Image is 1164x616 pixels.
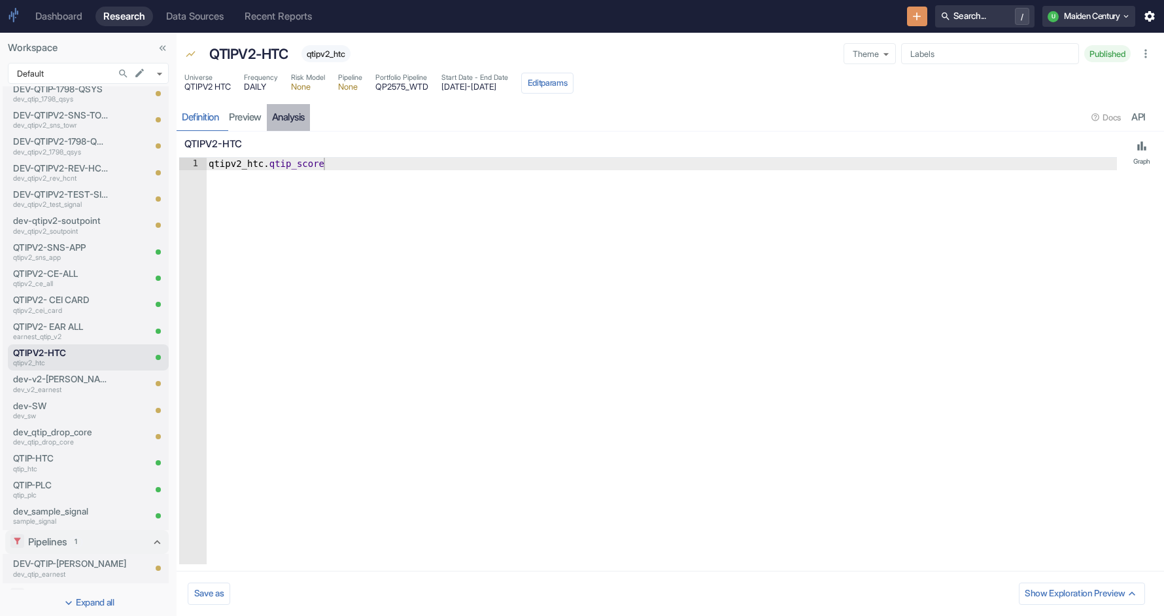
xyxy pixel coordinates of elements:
[149,299,160,310] svg: Close item
[13,241,109,263] a: QTIPV2-SNS-APPqtipv2_sns_app
[13,505,109,527] a: dev_sample_signalsample_signal
[13,188,109,210] a: DEV-QTIPV2-TEST-SIGNALdev_qtipv2_test_signal
[149,458,160,469] svg: Close item
[13,426,144,448] a: dev_qtip_drop_coredev_qtip_drop_core
[13,479,144,492] p: QTIP-PLC
[28,535,67,549] p: Pipelines
[13,214,109,227] p: dev-qtipv2-soutpoint
[13,188,109,201] p: DEV-QTIPV2-TEST-SIGNAL
[338,83,362,92] span: None
[149,405,160,416] svg: Close item
[13,109,109,122] p: DEV-QTIPV2-SNS-TOWR
[1042,6,1135,27] button: UMaiden Century
[13,346,109,359] p: QTIPV2-HTC
[375,83,428,92] span: QP2575_WTD
[13,82,109,105] a: DEV-QTIP-1798-QSYSdev_qtip_1798_qsys
[13,306,109,316] p: qtipv2_cei_card
[13,253,109,263] p: qtipv2_sns_app
[103,10,145,22] div: Research
[149,511,160,522] svg: Close item
[13,226,109,237] p: dev_qtipv2_soutpoint
[149,484,160,495] svg: Close item
[149,167,160,178] svg: Close item
[70,537,82,547] span: 1
[149,431,160,443] svg: Close item
[375,73,428,83] span: Portfolio Pipeline
[149,246,160,257] svg: Close item
[149,273,160,284] svg: Close item
[338,73,362,83] span: Pipeline
[13,399,109,422] a: dev-SWdev_sw
[13,82,109,96] p: DEV-QTIP-1798-QSYS
[166,10,224,22] div: Data Sources
[13,346,109,369] a: QTIPV2-HTCqtipv2_htc
[95,7,153,26] a: Research
[441,83,508,92] span: [DATE] - [DATE]
[177,104,1164,131] div: resource tabs
[149,352,160,363] svg: Close item
[244,83,278,92] span: DAILY
[13,557,144,570] p: DEV-QTIP-[PERSON_NAME]
[149,115,160,126] svg: Close item
[1048,11,1059,22] div: U
[13,320,109,342] a: QTIPV2- EAR ALLearnest_qtip_v2
[237,7,320,26] a: Recent Reports
[13,162,109,184] a: DEV-QTIPV2-REV-HCNTdev_qtipv2_rev_hcnt
[13,241,109,254] p: QTIPV2-SNS-APP
[8,63,169,84] div: Default
[291,83,325,92] span: None
[13,147,109,158] p: dev_qtipv2_1798_qsys
[13,399,109,412] p: dev-SW
[13,162,109,175] p: DEV-QTIPV2-REV-HCNT
[13,437,144,448] p: dev_qtip_drop_core
[13,385,109,395] p: dev_v2_earnest
[13,464,109,475] p: qtip_htc
[149,325,160,336] svg: Close item
[13,452,109,465] p: QTIP-HTC
[27,7,90,26] a: Dashboard
[158,7,231,26] a: Data Sources
[1087,107,1126,128] button: Docs
[182,111,218,124] div: Definition
[149,88,160,99] svg: Close item
[13,267,109,289] a: QTIPV2-CE-ALLqtipv2_ce_all
[1131,111,1146,124] div: API
[185,49,196,62] span: Signal
[13,505,109,518] p: dev_sample_signal
[521,73,573,94] button: Editparams
[149,194,160,205] svg: Close item
[13,516,109,527] p: sample_signal
[131,64,148,82] button: edit
[149,220,160,231] svg: Close item
[13,200,109,210] p: dev_qtipv2_test_signal
[13,372,109,395] a: dev-v2-[PERSON_NAME]dev_v2_earnest
[13,109,109,131] a: DEV-QTIPV2-SNS-TOWRdev_qtipv2_sns_towr
[13,426,144,439] p: dev_qtip_drop_core
[13,293,109,316] a: QTIPV2- CEI CARDqtipv2_cei_card
[13,320,109,333] p: QTIPV2- EAR ALL
[13,279,109,289] p: qtipv2_ce_all
[13,120,109,131] p: dev_qtipv2_sns_towr
[5,530,169,554] div: Pipelines1
[13,479,144,501] a: QTIP-PLCqtip_plc
[35,10,82,22] div: Dashboard
[13,267,109,280] p: QTIPV2-CE-ALL
[8,41,169,55] p: Workspace
[184,83,231,92] span: QTIPV2 HTC
[13,332,109,342] p: earnest_qtip_v2
[13,214,109,236] a: dev-qtipv2-soutpointdev_qtipv2_soutpoint
[5,585,169,608] div: Data Sources52
[13,173,109,184] p: dev_qtipv2_rev_hcnt
[1122,134,1161,170] button: Graph
[13,557,144,579] a: DEV-QTIP-[PERSON_NAME]dev_qtip_earnest
[13,94,109,105] p: dev_qtip_1798_qsys
[13,490,144,501] p: qtip_plc
[13,570,144,580] p: dev_qtip_earnest
[184,73,231,83] span: Universe
[149,378,160,390] svg: Close item
[267,104,310,131] a: analysis
[1019,583,1145,605] button: Show Exploration Preview
[13,411,109,422] p: dev_sw
[935,5,1035,27] button: Search.../
[907,7,927,27] button: New Resource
